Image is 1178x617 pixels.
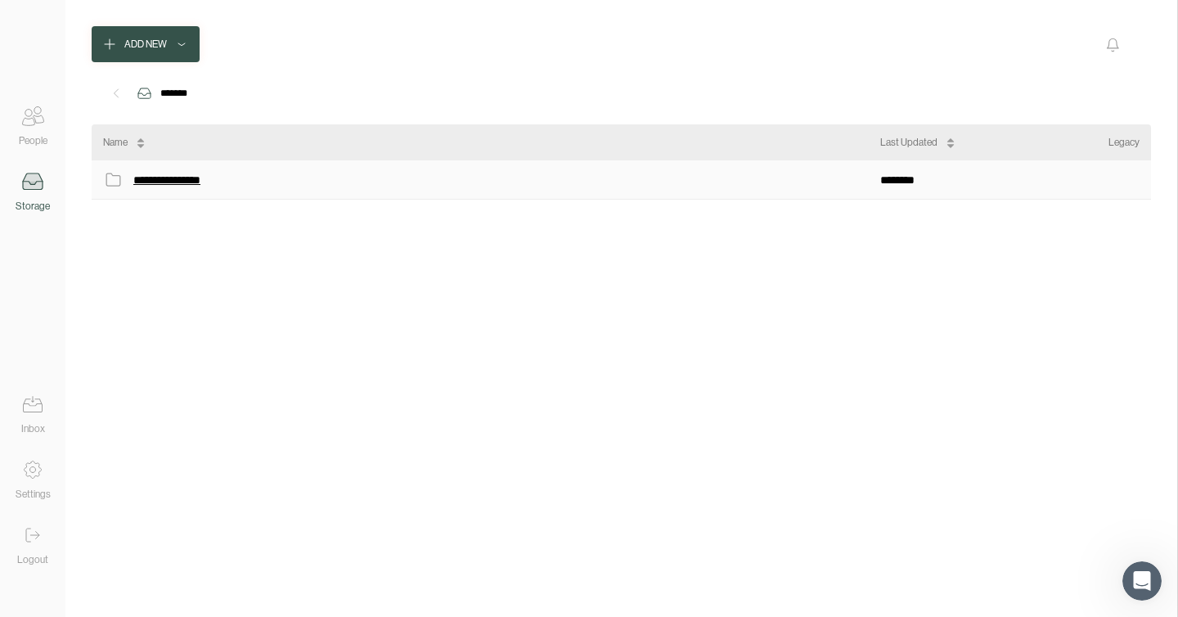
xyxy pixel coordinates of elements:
[19,133,47,149] div: People
[103,134,128,151] div: Name
[880,134,937,151] div: Last Updated
[92,26,200,62] button: Add New
[1108,134,1140,151] div: Legacy
[16,198,50,214] div: Storage
[21,421,45,437] div: Inbox
[124,36,167,52] div: Add New
[16,486,51,502] div: Settings
[1122,561,1162,601] iframe: Intercom live chat
[17,552,48,568] div: Logout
